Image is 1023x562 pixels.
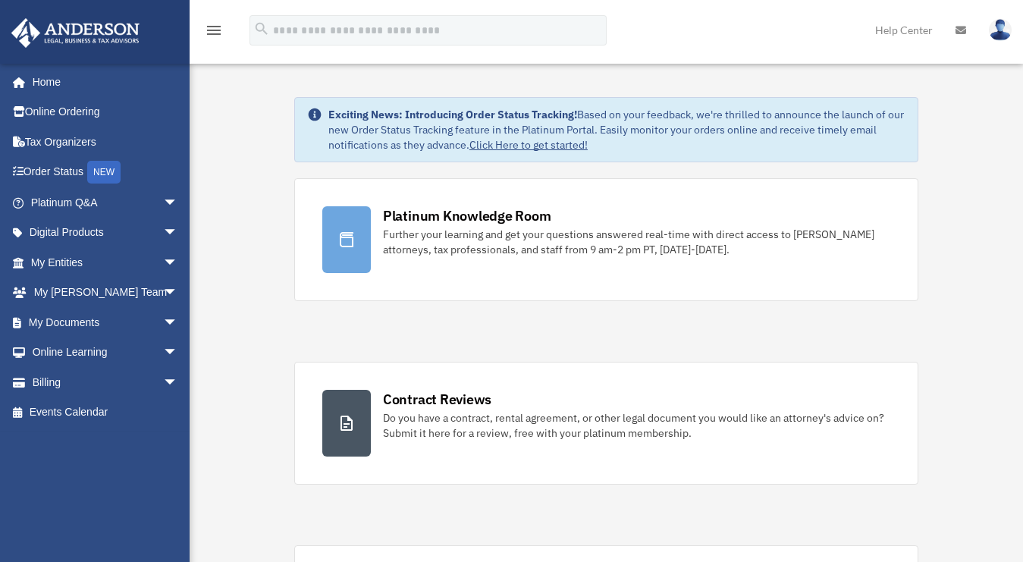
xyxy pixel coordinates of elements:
i: search [253,20,270,37]
div: NEW [87,161,121,184]
a: Online Learningarrow_drop_down [11,338,201,368]
span: arrow_drop_down [163,187,193,218]
a: menu [205,27,223,39]
a: Online Ordering [11,97,201,127]
a: Click Here to get started! [469,138,588,152]
span: arrow_drop_down [163,338,193,369]
a: Digital Productsarrow_drop_down [11,218,201,248]
a: Contract Reviews Do you have a contract, rental agreement, or other legal document you would like... [294,362,918,485]
span: arrow_drop_down [163,278,193,309]
a: Billingarrow_drop_down [11,367,201,397]
div: Do you have a contract, rental agreement, or other legal document you would like an attorney's ad... [383,410,890,441]
strong: Exciting News: Introducing Order Status Tracking! [328,108,577,121]
a: Tax Organizers [11,127,201,157]
span: arrow_drop_down [163,247,193,278]
span: arrow_drop_down [163,307,193,338]
span: arrow_drop_down [163,367,193,398]
a: Order StatusNEW [11,157,201,188]
span: arrow_drop_down [163,218,193,249]
div: Platinum Knowledge Room [383,206,551,225]
div: Contract Reviews [383,390,491,409]
a: Events Calendar [11,397,201,428]
a: Platinum Q&Aarrow_drop_down [11,187,201,218]
a: Home [11,67,193,97]
img: Anderson Advisors Platinum Portal [7,18,144,48]
a: My [PERSON_NAME] Teamarrow_drop_down [11,278,201,308]
img: User Pic [989,19,1012,41]
a: Platinum Knowledge Room Further your learning and get your questions answered real-time with dire... [294,178,918,301]
i: menu [205,21,223,39]
div: Further your learning and get your questions answered real-time with direct access to [PERSON_NAM... [383,227,890,257]
div: Based on your feedback, we're thrilled to announce the launch of our new Order Status Tracking fe... [328,107,905,152]
a: My Entitiesarrow_drop_down [11,247,201,278]
a: My Documentsarrow_drop_down [11,307,201,338]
